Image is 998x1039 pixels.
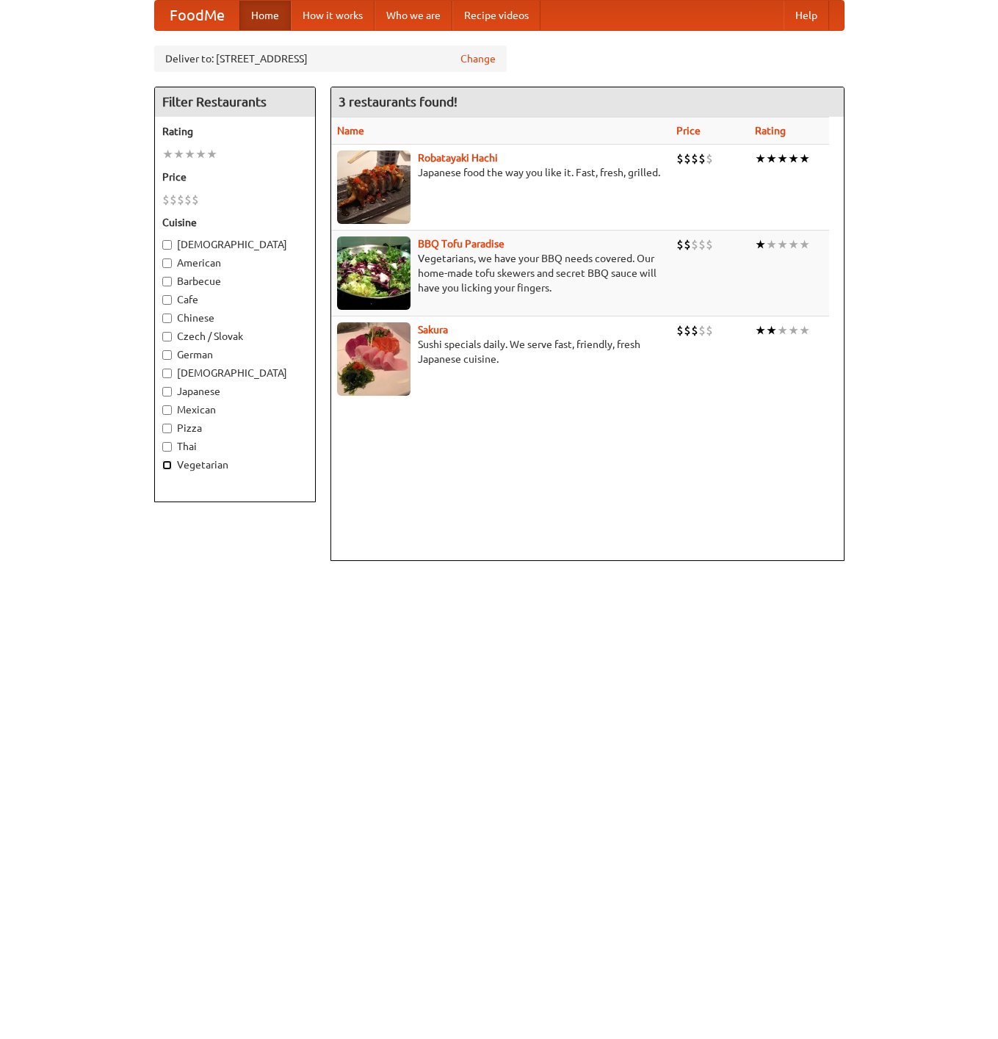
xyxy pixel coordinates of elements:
[698,151,706,167] li: $
[799,322,810,339] li: ★
[162,424,172,433] input: Pizza
[684,236,691,253] li: $
[337,322,411,396] img: sakura.jpg
[452,1,540,30] a: Recipe videos
[162,405,172,415] input: Mexican
[706,236,713,253] li: $
[684,322,691,339] li: $
[777,236,788,253] li: ★
[676,322,684,339] li: $
[755,236,766,253] li: ★
[162,258,172,268] input: American
[162,124,308,139] h5: Rating
[460,51,496,66] a: Change
[799,151,810,167] li: ★
[170,192,177,208] li: $
[676,236,684,253] li: $
[698,236,706,253] li: $
[691,236,698,253] li: $
[162,369,172,378] input: [DEMOGRAPHIC_DATA]
[337,236,411,310] img: tofuparadise.jpg
[162,292,308,307] label: Cafe
[162,347,308,362] label: German
[162,314,172,323] input: Chinese
[154,46,507,72] div: Deliver to: [STREET_ADDRESS]
[698,322,706,339] li: $
[162,237,308,252] label: [DEMOGRAPHIC_DATA]
[766,236,777,253] li: ★
[162,460,172,470] input: Vegetarian
[676,125,701,137] a: Price
[206,146,217,162] li: ★
[337,125,364,137] a: Name
[418,152,498,164] a: Robatayaki Hachi
[162,146,173,162] li: ★
[418,324,448,336] a: Sakura
[291,1,375,30] a: How it works
[195,146,206,162] li: ★
[375,1,452,30] a: Who we are
[162,439,308,454] label: Thai
[192,192,199,208] li: $
[337,165,665,180] p: Japanese food the way you like it. Fast, fresh, grilled.
[162,332,172,341] input: Czech / Slovak
[684,151,691,167] li: $
[788,236,799,253] li: ★
[155,1,239,30] a: FoodMe
[337,251,665,295] p: Vegetarians, we have your BBQ needs covered. Our home-made tofu skewers and secret BBQ sauce will...
[162,384,308,399] label: Japanese
[766,322,777,339] li: ★
[162,457,308,472] label: Vegetarian
[755,322,766,339] li: ★
[799,236,810,253] li: ★
[706,151,713,167] li: $
[337,151,411,224] img: robatayaki.jpg
[706,322,713,339] li: $
[162,421,308,435] label: Pizza
[239,1,291,30] a: Home
[162,256,308,270] label: American
[162,442,172,452] input: Thai
[788,151,799,167] li: ★
[755,125,786,137] a: Rating
[777,322,788,339] li: ★
[162,366,308,380] label: [DEMOGRAPHIC_DATA]
[788,322,799,339] li: ★
[691,151,698,167] li: $
[162,240,172,250] input: [DEMOGRAPHIC_DATA]
[162,215,308,230] h5: Cuisine
[162,170,308,184] h5: Price
[162,311,308,325] label: Chinese
[162,402,308,417] label: Mexican
[162,192,170,208] li: $
[162,350,172,360] input: German
[162,274,308,289] label: Barbecue
[337,337,665,366] p: Sushi specials daily. We serve fast, friendly, fresh Japanese cuisine.
[162,295,172,305] input: Cafe
[755,151,766,167] li: ★
[173,146,184,162] li: ★
[184,146,195,162] li: ★
[418,238,505,250] a: BBQ Tofu Paradise
[691,322,698,339] li: $
[162,387,172,397] input: Japanese
[766,151,777,167] li: ★
[177,192,184,208] li: $
[784,1,829,30] a: Help
[676,151,684,167] li: $
[155,87,315,117] h4: Filter Restaurants
[162,277,172,286] input: Barbecue
[777,151,788,167] li: ★
[184,192,192,208] li: $
[339,95,458,109] ng-pluralize: 3 restaurants found!
[162,329,308,344] label: Czech / Slovak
